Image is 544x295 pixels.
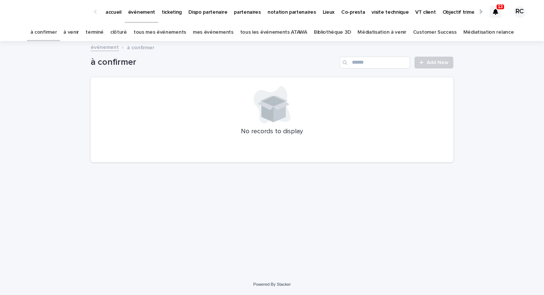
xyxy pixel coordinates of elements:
img: Ls34BcGeRexTGTNfXpUC [15,4,87,19]
p: à confirmer [127,43,154,51]
a: à confirmer [30,24,57,41]
a: tous mes événements [134,24,186,41]
a: Médiatisation relance [463,24,514,41]
input: Search [340,57,410,68]
div: RC [514,6,525,18]
a: à venir [63,24,79,41]
a: Médiatisation à venir [357,24,406,41]
a: Bibliothèque 3D [314,24,351,41]
a: Customer Success [413,24,457,41]
a: Powered By Stacker [253,282,291,286]
a: tous les événements ATAWA [240,24,307,41]
span: Add New [427,60,449,65]
a: mes événements [193,24,234,41]
div: 13 [490,6,501,18]
a: Add New [414,57,453,68]
p: No records to display [100,128,444,136]
a: terminé [85,24,104,41]
p: 13 [498,4,503,9]
a: événement [91,43,119,51]
h1: à confirmer [91,57,337,68]
a: clôturé [110,24,127,41]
